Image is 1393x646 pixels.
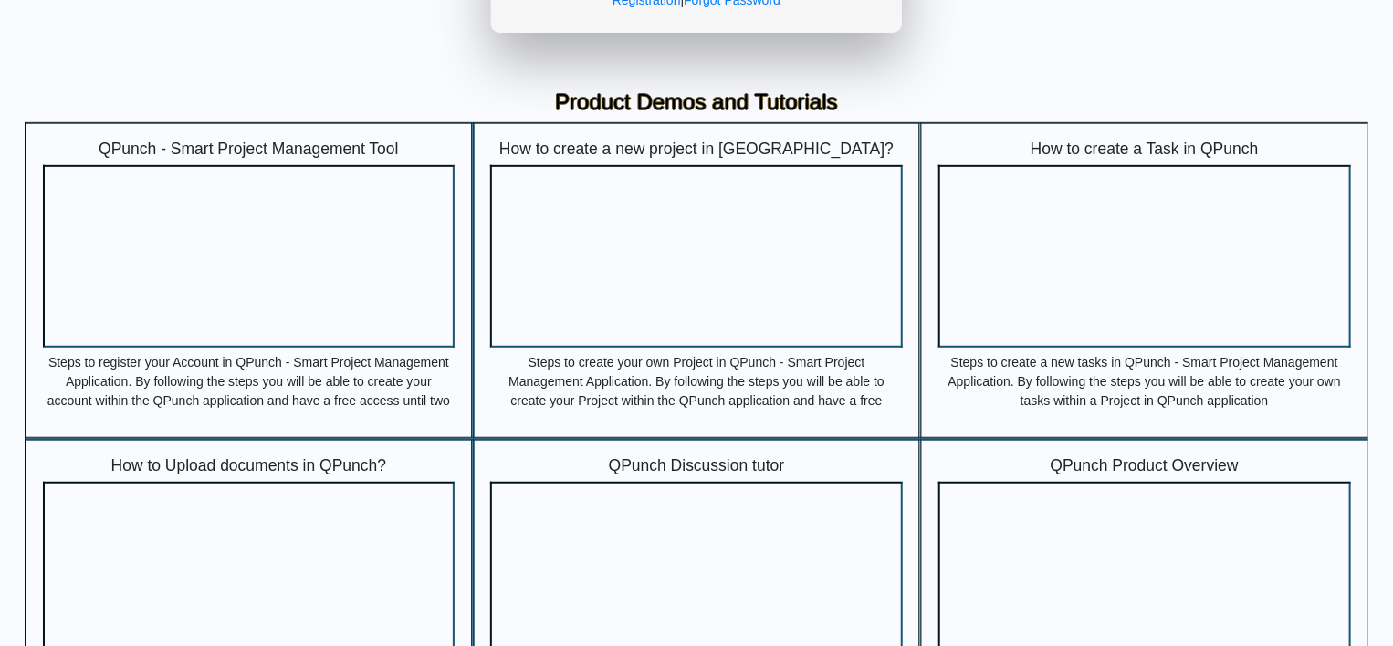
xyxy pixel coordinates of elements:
h5: How to create a Task in QPunch [938,140,1351,159]
h5: QPunch - Smart Project Management Tool [43,140,456,159]
p: Steps to create your own Project in QPunch - Smart Project Management Application. By following t... [490,353,903,408]
h5: QPunch Product Overview [938,456,1351,475]
h5: How to create a new project in [GEOGRAPHIC_DATA]? [490,140,903,159]
p: Steps to create a new tasks in QPunch - Smart Project Management Application. By following the st... [938,353,1351,408]
h5: QPunch Discussion tutor [490,456,903,475]
p: Steps to register your Account in QPunch - Smart Project Management Application. By following the... [43,353,456,408]
h3: Product Demos and Tutorials [38,89,1355,116]
h5: How to Upload documents in QPunch? [43,456,456,475]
